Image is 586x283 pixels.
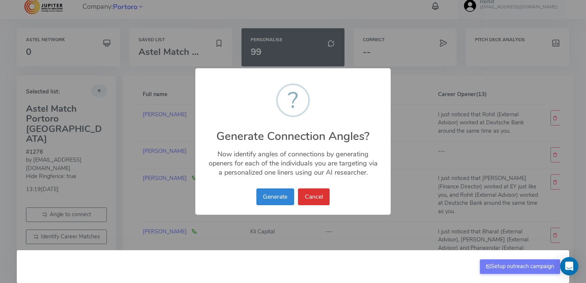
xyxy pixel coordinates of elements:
h2: Generate Connection Angles? [195,121,391,143]
button: Setup outreach campaign [480,259,560,274]
button: Cancel [298,188,330,205]
div: Open Intercom Messenger [560,257,578,275]
button: Generate [256,188,294,205]
div: ? [288,85,298,116]
div: Now identify angles of connections by generating openers for each of the individuals you are targ... [195,143,391,179]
